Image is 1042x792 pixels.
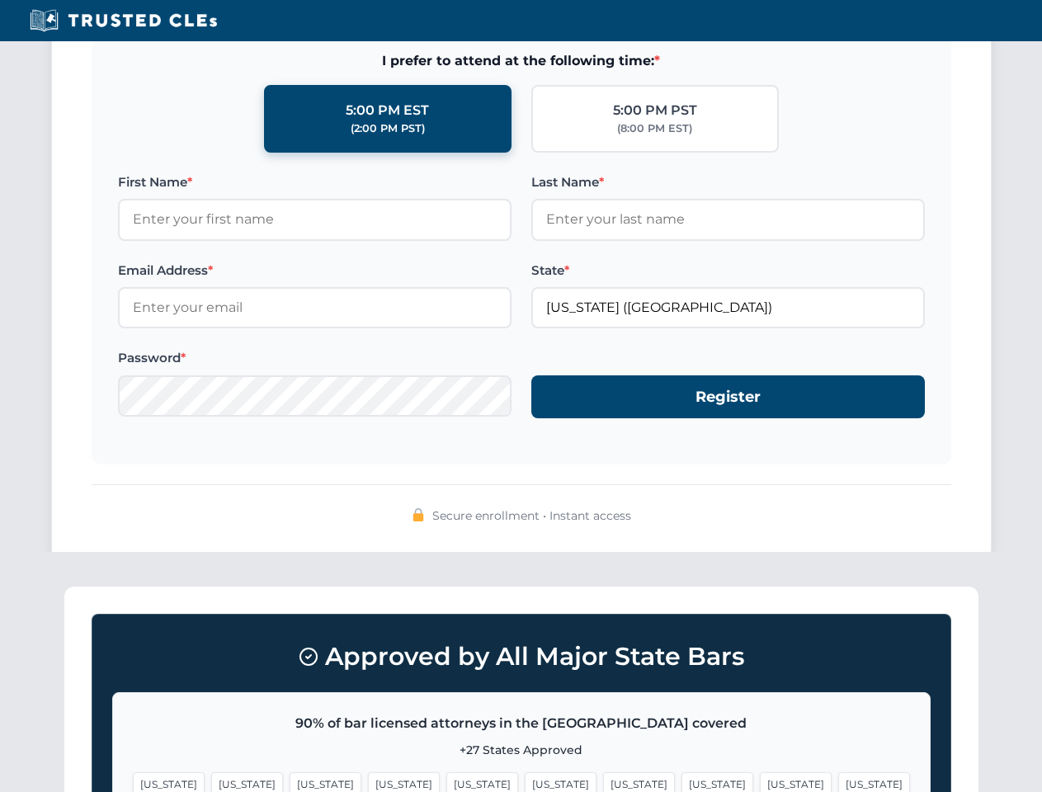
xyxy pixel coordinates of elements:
[25,8,222,33] img: Trusted CLEs
[432,507,631,525] span: Secure enrollment • Instant access
[412,508,425,521] img: 🔒
[118,199,512,240] input: Enter your first name
[118,172,512,192] label: First Name
[617,120,692,137] div: (8:00 PM EST)
[531,375,925,419] button: Register
[351,120,425,137] div: (2:00 PM PST)
[613,100,697,121] div: 5:00 PM PST
[118,348,512,368] label: Password
[531,172,925,192] label: Last Name
[118,50,925,72] span: I prefer to attend at the following time:
[531,287,925,328] input: Arizona (AZ)
[118,261,512,280] label: Email Address
[531,261,925,280] label: State
[133,713,910,734] p: 90% of bar licensed attorneys in the [GEOGRAPHIC_DATA] covered
[112,634,931,679] h3: Approved by All Major State Bars
[118,287,512,328] input: Enter your email
[346,100,429,121] div: 5:00 PM EST
[531,199,925,240] input: Enter your last name
[133,741,910,759] p: +27 States Approved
